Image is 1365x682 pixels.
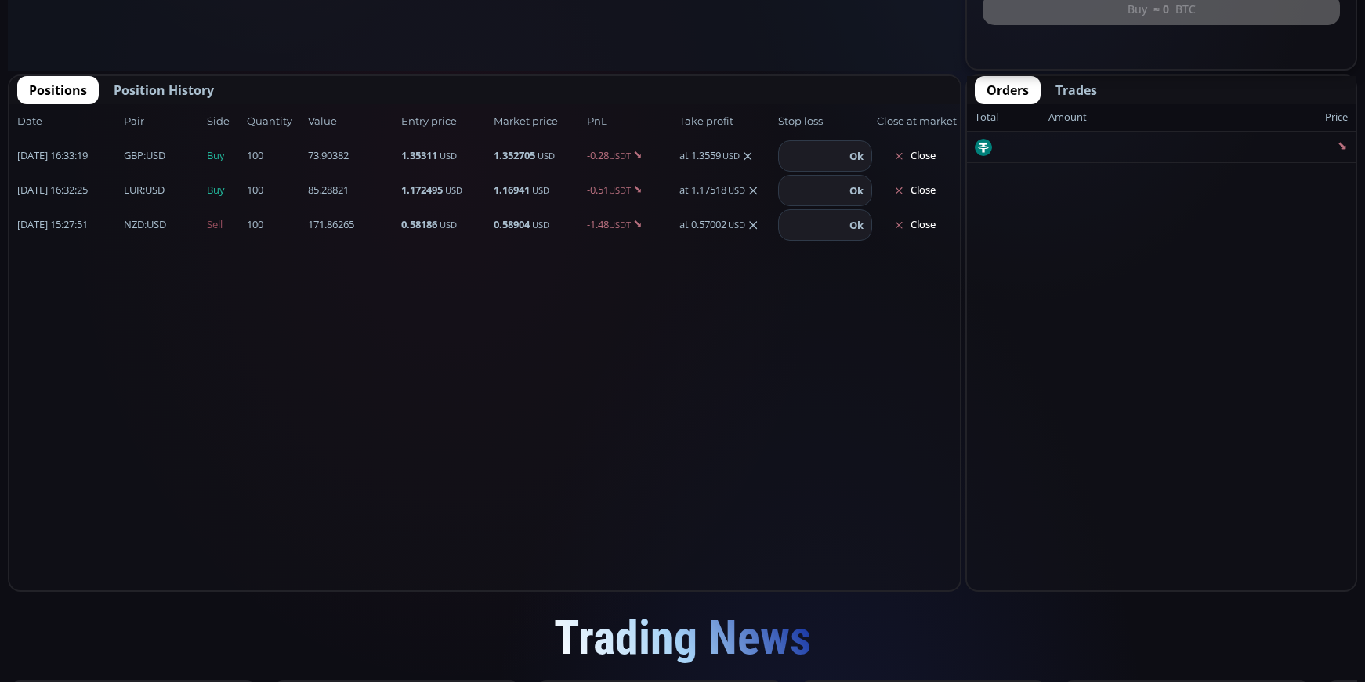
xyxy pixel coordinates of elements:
small: USD [445,184,462,196]
b: 1.35311 [401,148,437,162]
small: USD [532,219,549,230]
span: Trades [1055,81,1097,100]
span: 100 [247,183,303,198]
button: Ok [845,216,868,234]
small: USDT [609,150,631,161]
div: at 0.57002 [679,217,773,233]
b: 1.172495 [401,183,443,197]
div: at 1.3559 [679,148,773,164]
small: USD [728,184,745,198]
span: Sell [207,217,242,233]
span: [DATE] 15:27:51 [17,217,119,233]
button: Close [877,212,952,238]
span: Stop loss [778,114,872,129]
button: Ok [845,147,868,165]
button: Position History [102,76,226,104]
span: [DATE] 16:32:25 [17,183,119,198]
span: Value [308,114,396,129]
b: GBP [124,148,143,162]
span: 85.28821 [308,183,396,198]
span: Take profit [679,114,773,129]
span: Quantity [247,114,303,129]
span: PnL [587,114,675,129]
button: Orders [975,76,1041,104]
span: 73.90382 [308,148,396,164]
span: Market price [494,114,582,129]
button: Close [877,178,952,203]
div: at 1.17518 [679,183,773,198]
span: :USD [124,148,165,164]
span: Trading News [554,610,811,666]
span: 171.86265 [308,217,396,233]
span: :USD [124,183,165,198]
span: [DATE] 16:33:19 [17,148,119,164]
div: Amount [1048,107,1087,128]
b: NZD [124,217,144,231]
span: Position History [114,81,214,100]
span: Buy [207,183,242,198]
small: USDT [609,219,631,230]
span: Buy [207,148,242,164]
span: Orders [987,81,1029,100]
b: 1.16941 [494,183,530,197]
span: -1.48 [587,217,675,233]
span: :USD [124,217,166,233]
span: Side [207,114,242,129]
b: 1.352705 [494,148,535,162]
span: Positions [29,81,87,100]
div: Total [975,107,1048,128]
div: Price [1087,107,1348,128]
button: Trades [1044,76,1109,104]
span: 100 [247,148,303,164]
span: -0.28 [587,148,675,164]
b: 0.58186 [401,217,437,231]
small: USD [722,150,740,163]
small: USD [532,184,549,196]
button: Ok [845,182,868,199]
b: 0.58904 [494,217,530,231]
small: USD [728,219,745,232]
small: USD [440,150,457,161]
span: Close at market [877,114,952,129]
span: 100 [247,217,303,233]
span: -0.51 [587,183,675,198]
span: Date [17,114,119,129]
button: Positions [17,76,99,104]
span: Pair [124,114,202,129]
small: USD [538,150,555,161]
span: Entry price [401,114,490,129]
small: USD [440,219,457,230]
b: EUR [124,183,143,197]
small: USDT [609,184,631,196]
button: Close [877,143,952,169]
